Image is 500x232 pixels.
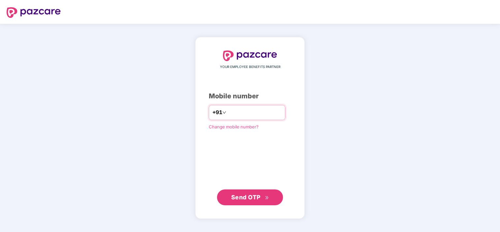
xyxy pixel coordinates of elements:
[222,111,226,115] span: down
[7,7,61,18] img: logo
[212,108,222,116] span: +91
[209,124,259,129] a: Change mobile number?
[223,50,277,61] img: logo
[265,196,269,200] span: double-right
[217,189,283,205] button: Send OTPdouble-right
[220,64,280,70] span: YOUR EMPLOYEE BENEFITS PARTNER
[231,194,261,201] span: Send OTP
[209,91,291,101] div: Mobile number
